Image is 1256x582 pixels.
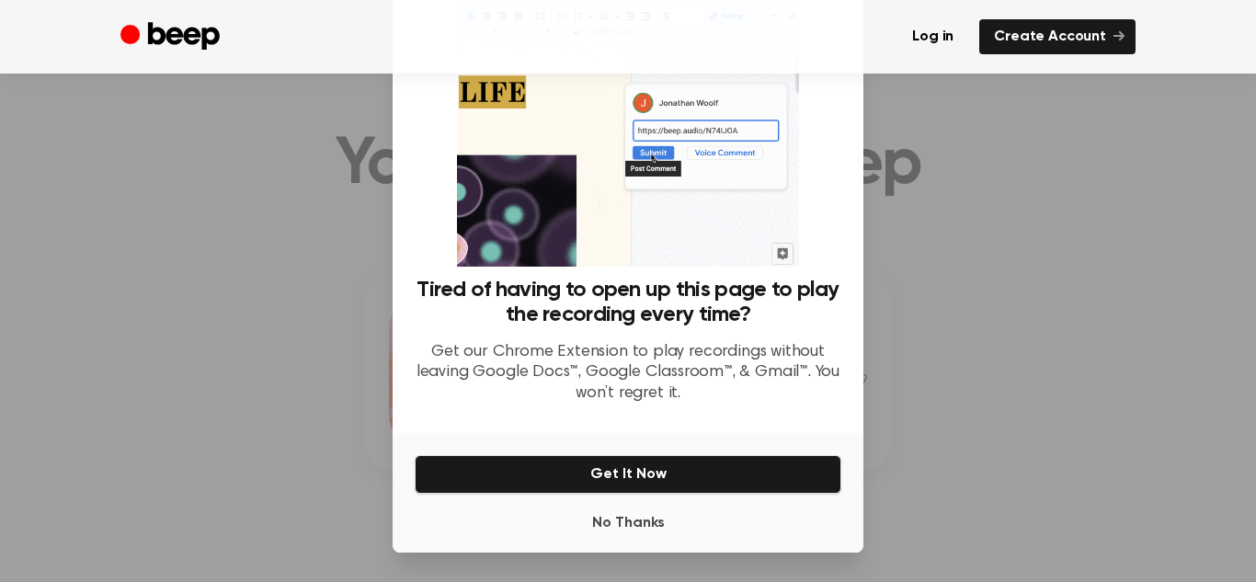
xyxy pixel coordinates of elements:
[415,342,841,405] p: Get our Chrome Extension to play recordings without leaving Google Docs™, Google Classroom™, & Gm...
[415,455,841,494] button: Get It Now
[897,19,968,54] a: Log in
[415,278,841,327] h3: Tired of having to open up this page to play the recording every time?
[120,19,224,55] a: Beep
[979,19,1136,54] a: Create Account
[415,505,841,542] button: No Thanks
